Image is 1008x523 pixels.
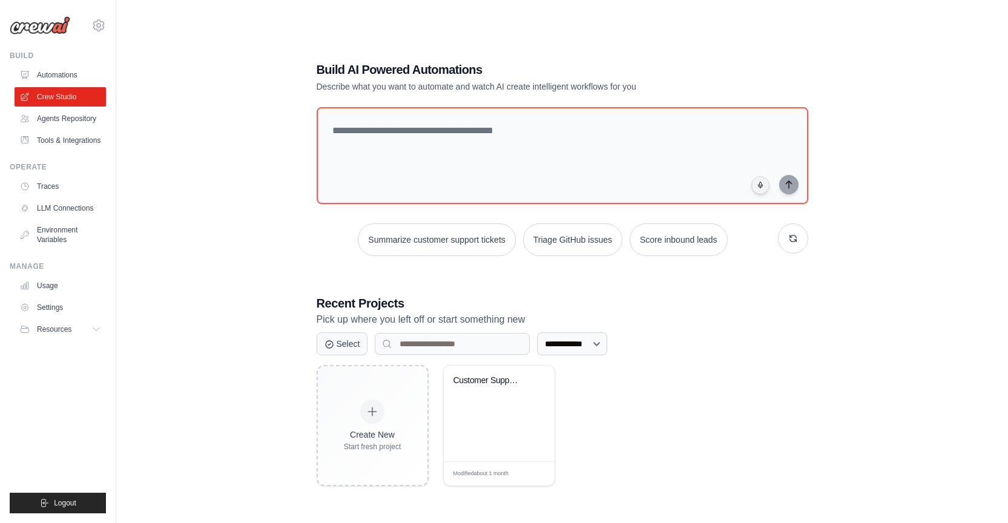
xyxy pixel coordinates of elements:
[10,51,106,61] div: Build
[15,199,106,218] a: LLM Connections
[525,469,536,478] span: Edit
[317,332,368,355] button: Select
[344,442,401,452] div: Start fresh project
[10,493,106,513] button: Logout
[15,131,106,150] a: Tools & Integrations
[751,176,769,194] button: Click to speak your automation idea
[630,223,728,256] button: Score inbound leads
[15,320,106,339] button: Resources
[37,324,71,334] span: Resources
[10,162,106,172] div: Operate
[317,295,808,312] h3: Recent Projects
[15,87,106,107] a: Crew Studio
[453,470,509,478] span: Modified about 1 month
[523,223,622,256] button: Triage GitHub issues
[15,65,106,85] a: Automations
[778,223,808,254] button: Get new suggestions
[344,429,401,441] div: Create New
[10,16,70,35] img: Logo
[15,109,106,128] a: Agents Repository
[317,81,723,93] p: Describe what you want to automate and watch AI create intelligent workflows for you
[317,312,808,327] p: Pick up where you left off or start something new
[15,177,106,196] a: Traces
[453,375,527,386] div: Customer Support Ticket Analysis & Response Automation
[15,298,106,317] a: Settings
[10,261,106,271] div: Manage
[358,223,515,256] button: Summarize customer support tickets
[15,276,106,295] a: Usage
[317,61,723,78] h1: Build AI Powered Automations
[54,498,76,508] span: Logout
[15,220,106,249] a: Environment Variables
